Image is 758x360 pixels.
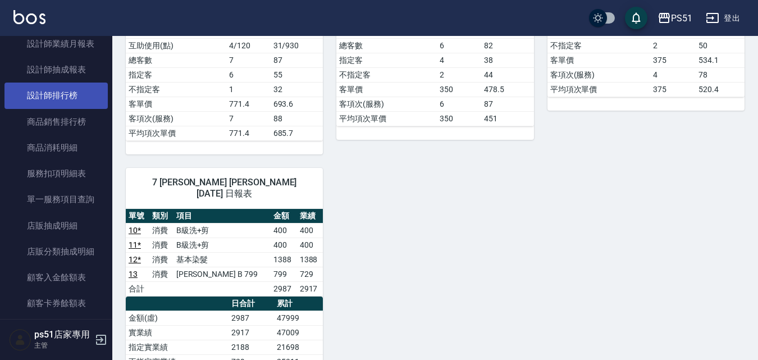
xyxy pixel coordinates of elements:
[650,82,696,97] td: 375
[149,252,173,267] td: 消費
[4,135,108,161] a: 商品消耗明細
[4,31,108,57] a: 設計師業績月報表
[149,267,173,281] td: 消費
[229,297,274,311] th: 日合計
[336,67,437,82] td: 不指定客
[229,340,274,354] td: 2188
[126,325,229,340] td: 實業績
[625,7,647,29] button: save
[173,223,271,238] td: B級洗+剪
[297,209,323,224] th: 業績
[173,209,271,224] th: 項目
[297,281,323,296] td: 2917
[547,38,650,53] td: 不指定客
[481,111,534,126] td: 451
[226,53,271,67] td: 7
[437,38,481,53] td: 6
[126,209,149,224] th: 單號
[126,53,226,67] td: 總客數
[4,290,108,316] a: 顧客卡券餘額表
[129,270,138,279] a: 13
[126,97,226,111] td: 客單價
[126,82,226,97] td: 不指定客
[4,83,108,108] a: 設計師排行榜
[437,53,481,67] td: 4
[297,267,323,281] td: 729
[4,109,108,135] a: 商品銷售排行榜
[149,223,173,238] td: 消費
[4,317,108,343] a: 每日非現金明細
[547,67,650,82] td: 客項次(服務)
[547,82,650,97] td: 平均項次單價
[229,325,274,340] td: 2917
[653,7,697,30] button: PS51
[126,209,323,297] table: a dense table
[173,267,271,281] td: [PERSON_NAME] B 799
[229,311,274,325] td: 2987
[126,126,226,140] td: 平均項次單價
[437,82,481,97] td: 350
[481,38,534,53] td: 82
[173,252,271,267] td: 基本染髮
[271,238,297,252] td: 400
[34,340,92,350] p: 主管
[271,209,297,224] th: 金額
[4,239,108,265] a: 店販分類抽成明細
[126,111,226,126] td: 客項次(服務)
[226,38,271,53] td: 4/120
[126,281,149,296] td: 合計
[271,38,323,53] td: 31/930
[226,111,271,126] td: 7
[274,325,323,340] td: 47009
[481,82,534,97] td: 478.5
[271,111,323,126] td: 88
[226,126,271,140] td: 771.4
[226,97,271,111] td: 771.4
[126,340,229,354] td: 指定實業績
[271,97,323,111] td: 693.6
[4,186,108,212] a: 單一服務項目查詢
[34,329,92,340] h5: ps51店家專用
[547,53,650,67] td: 客單價
[126,311,229,325] td: 金額(虛)
[149,238,173,252] td: 消費
[696,82,745,97] td: 520.4
[671,11,692,25] div: PS51
[336,53,437,67] td: 指定客
[274,297,323,311] th: 累計
[271,267,297,281] td: 799
[437,97,481,111] td: 6
[274,311,323,325] td: 47999
[4,161,108,186] a: 服務扣項明細表
[271,223,297,238] td: 400
[650,67,696,82] td: 4
[481,97,534,111] td: 87
[4,213,108,239] a: 店販抽成明細
[297,252,323,267] td: 1388
[336,82,437,97] td: 客單價
[226,67,271,82] td: 6
[481,67,534,82] td: 44
[437,111,481,126] td: 350
[650,38,696,53] td: 2
[271,82,323,97] td: 32
[126,67,226,82] td: 指定客
[696,53,745,67] td: 534.1
[226,82,271,97] td: 1
[126,38,226,53] td: 互助使用(點)
[271,126,323,140] td: 685.7
[13,10,45,24] img: Logo
[437,67,481,82] td: 2
[336,97,437,111] td: 客項次(服務)
[696,38,745,53] td: 50
[274,340,323,354] td: 21698
[173,238,271,252] td: B級洗+剪
[696,67,745,82] td: 78
[271,252,297,267] td: 1388
[297,223,323,238] td: 400
[271,67,323,82] td: 55
[9,329,31,351] img: Person
[481,53,534,67] td: 38
[650,53,696,67] td: 375
[4,57,108,83] a: 設計師抽成報表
